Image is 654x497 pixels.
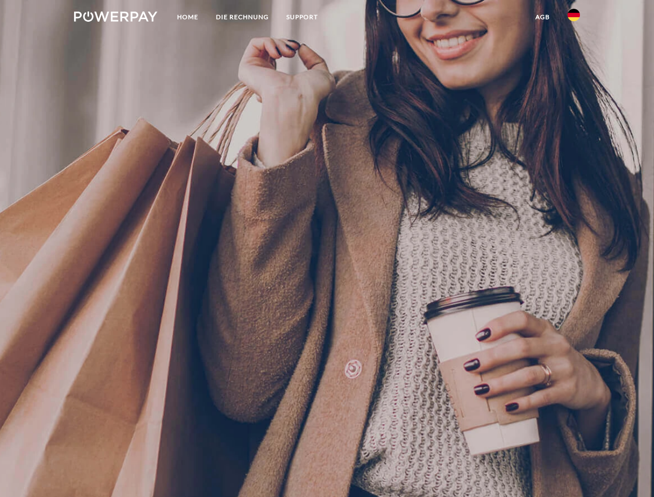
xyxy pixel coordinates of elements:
[74,11,157,22] img: logo-powerpay-white.svg
[168,8,207,26] a: Home
[568,9,580,21] img: de
[278,8,327,26] a: SUPPORT
[527,8,559,26] a: agb
[207,8,278,26] a: DIE RECHNUNG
